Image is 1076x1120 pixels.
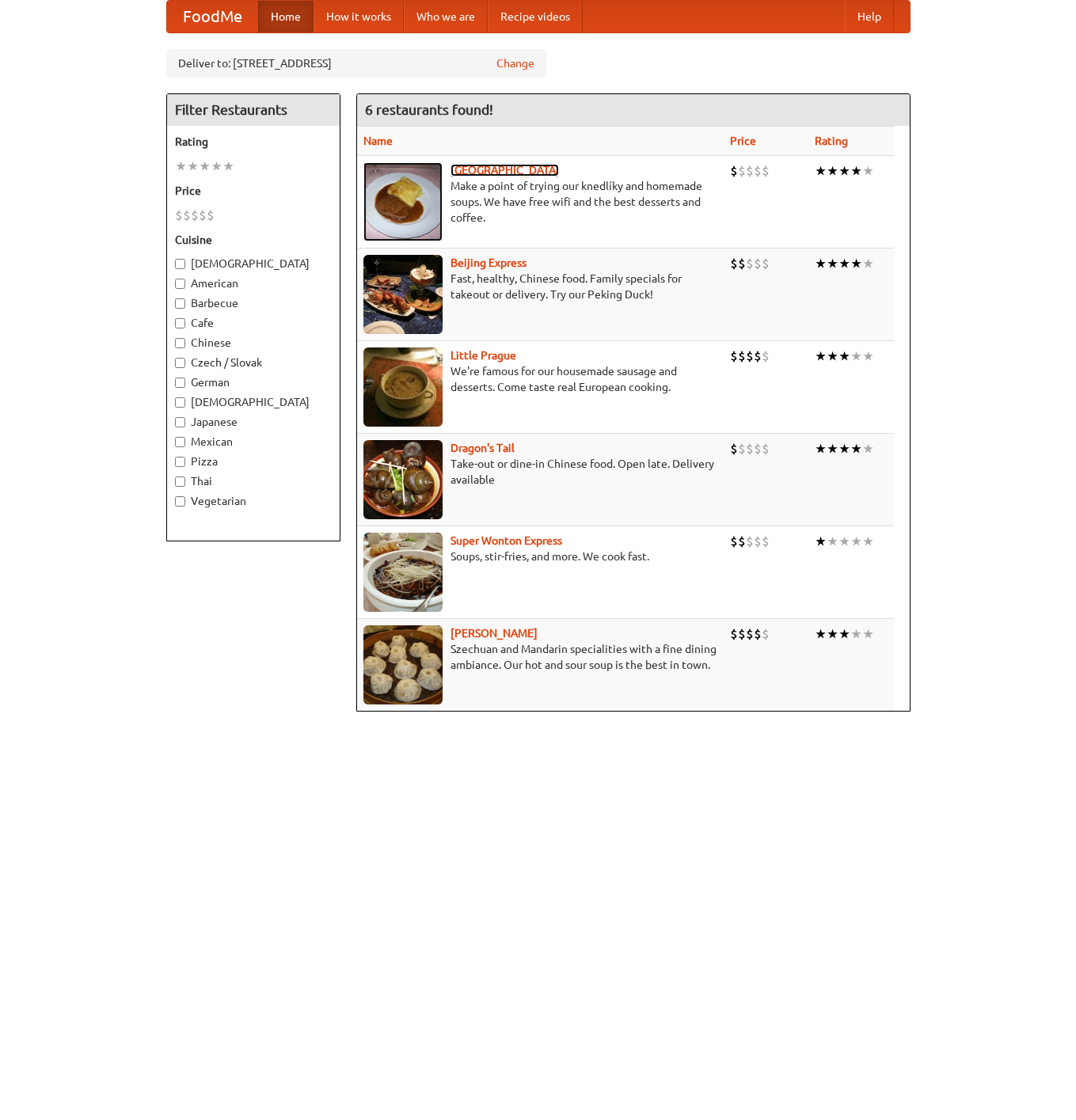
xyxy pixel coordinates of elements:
[738,255,746,272] li: $
[365,102,493,117] ng-pluralize: 6 restaurants found!
[167,94,340,126] h4: Filter Restaurants
[862,255,874,272] li: ★
[738,162,746,180] li: $
[827,625,838,643] li: ★
[850,533,862,550] li: ★
[850,440,862,457] li: ★
[746,162,754,180] li: $
[363,178,718,226] p: Make a point of trying our knedlíky and homemade soups. We have free wifi and the best desserts a...
[838,162,850,180] li: ★
[363,456,718,488] p: Take-out or dine-in Chinese food. Open late. Delivery available
[815,255,827,272] li: ★
[827,162,838,180] li: ★
[730,347,738,365] li: $
[175,454,332,469] label: Pizza
[738,440,746,457] li: $
[815,162,827,180] li: ★
[754,625,762,643] li: $
[815,533,827,550] li: ★
[738,533,746,550] li: $
[827,255,838,272] li: ★
[199,207,207,224] li: $
[175,338,185,348] input: Chinese
[746,255,754,272] li: $
[175,279,185,289] input: American
[363,549,718,564] p: Soups, stir-fries, and more. We cook fast.
[175,355,332,370] label: Czech / Slovak
[815,440,827,457] li: ★
[754,162,762,180] li: $
[222,158,234,175] li: ★
[175,417,185,427] input: Japanese
[363,533,443,612] img: superwonton.jpg
[363,135,393,147] a: Name
[862,533,874,550] li: ★
[175,295,332,311] label: Barbecue
[838,440,850,457] li: ★
[175,496,185,507] input: Vegetarian
[827,347,838,365] li: ★
[175,335,332,351] label: Chinese
[862,625,874,643] li: ★
[451,627,538,640] b: [PERSON_NAME]
[451,442,515,454] a: Dragon's Tail
[762,162,770,180] li: $
[175,457,185,467] input: Pizza
[754,255,762,272] li: $
[838,347,850,365] li: ★
[746,533,754,550] li: $
[815,347,827,365] li: ★
[175,358,185,368] input: Czech / Slovak
[175,476,185,487] input: Thai
[827,440,838,457] li: ★
[175,434,332,450] label: Mexican
[363,255,443,334] img: beijing.jpg
[363,641,718,673] p: Szechuan and Mandarin specialities with a fine dining ambiance. Our hot and sour soup is the best...
[314,1,404,32] a: How it works
[451,534,562,547] a: Super Wonton Express
[730,135,756,147] a: Price
[175,232,332,248] h5: Cuisine
[815,625,827,643] li: ★
[862,440,874,457] li: ★
[175,397,185,408] input: [DEMOGRAPHIC_DATA]
[175,207,183,224] li: $
[451,256,527,269] a: Beijing Express
[363,162,443,241] img: czechpoint.jpg
[730,533,738,550] li: $
[845,1,894,32] a: Help
[187,158,199,175] li: ★
[838,625,850,643] li: ★
[175,493,332,509] label: Vegetarian
[363,271,718,302] p: Fast, healthy, Chinese food. Family specials for takeout or delivery. Try our Peking Duck!
[862,162,874,180] li: ★
[754,347,762,365] li: $
[862,347,874,365] li: ★
[175,473,332,489] label: Thai
[175,259,185,269] input: [DEMOGRAPHIC_DATA]
[175,158,187,175] li: ★
[451,164,559,177] a: [GEOGRAPHIC_DATA]
[730,255,738,272] li: $
[838,533,850,550] li: ★
[850,255,862,272] li: ★
[175,374,332,390] label: German
[827,533,838,550] li: ★
[175,414,332,430] label: Japanese
[815,135,848,147] a: Rating
[730,440,738,457] li: $
[404,1,488,32] a: Who we are
[850,347,862,365] li: ★
[363,625,443,704] img: shandong.jpg
[762,625,770,643] li: $
[730,625,738,643] li: $
[730,162,738,180] li: $
[363,440,443,519] img: dragon.jpg
[762,533,770,550] li: $
[746,440,754,457] li: $
[175,183,332,199] h5: Price
[451,349,516,362] b: Little Prague
[175,275,332,291] label: American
